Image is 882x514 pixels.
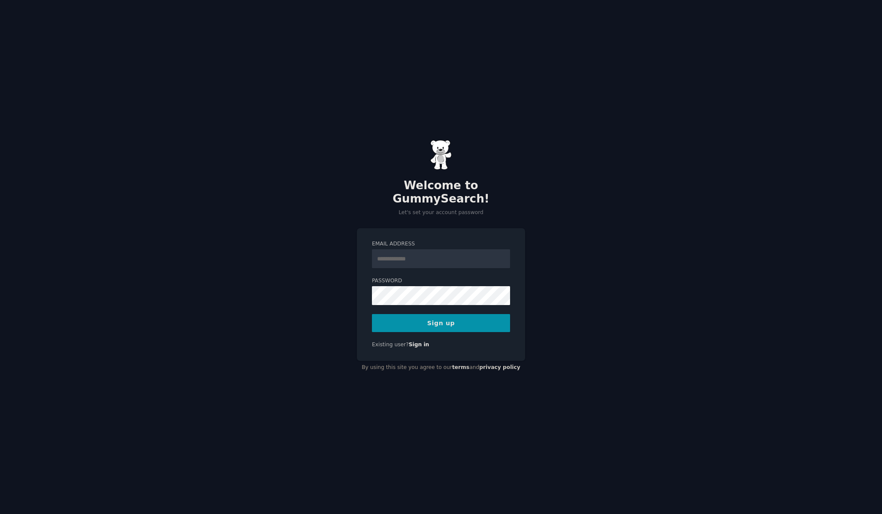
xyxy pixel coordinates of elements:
label: Email Address [372,240,510,248]
label: Password [372,277,510,285]
h2: Welcome to GummySearch! [357,179,525,206]
a: terms [452,364,469,370]
p: Let's set your account password [357,209,525,217]
a: privacy policy [479,364,520,370]
button: Sign up [372,314,510,332]
span: Existing user? [372,342,409,348]
img: Gummy Bear [430,140,452,170]
a: Sign in [409,342,429,348]
div: By using this site you agree to our and [357,361,525,375]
